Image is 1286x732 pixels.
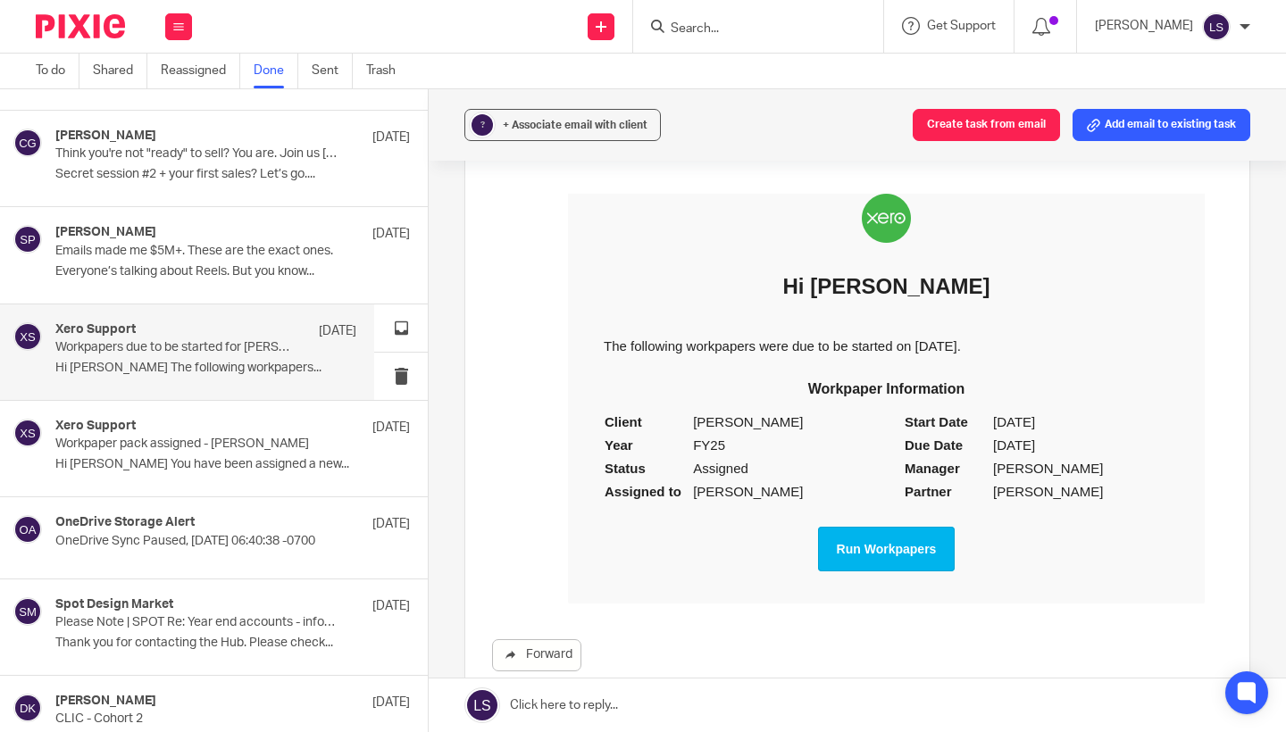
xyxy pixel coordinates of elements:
b: Manager [355,267,410,282]
a: To do [36,54,79,88]
p: Thank you for contacting the Hub. Please check... [55,636,410,651]
p: Think you're not "ready" to sell? You are. Join us [DATE]. [55,146,339,162]
p: Secret session #2 + your first sales? Let’s go.... [55,167,410,182]
p: Hi [PERSON_NAME] You have been assigned a new... [55,457,410,472]
a: Shared [93,54,147,88]
a: Run Workpapers [268,333,405,378]
p: [DATE] [372,129,410,146]
h4: Spot Design Market [55,597,173,612]
h4: [PERSON_NAME] [55,129,156,144]
p: OneDrive Sync Paused, [DATE] 06:40:38 -0700 [55,534,339,549]
img: svg%3E [13,129,42,157]
b: Status [54,267,96,282]
img: svg%3E [13,515,42,544]
a: Reassigned [161,54,240,88]
td: [PERSON_NAME] [142,217,319,240]
b: Start Date [355,220,418,236]
h4: [PERSON_NAME] [55,694,156,709]
p: Emails made me $5M+. These are the exact ones. [55,244,339,259]
p: [DATE] [372,419,410,437]
h1: Workpaper Information [54,184,619,207]
p: [DATE] [372,225,410,243]
p: [DATE] [372,515,410,533]
h4: Xero Support [55,419,136,434]
img: svg%3E [13,694,42,722]
img: svg%3E [1202,12,1231,41]
p: [DATE] [319,322,356,340]
td: Assigned [142,263,319,287]
img: svg%3E [13,225,42,254]
p: CLIC - Cohort 2 [55,711,339,727]
img: Pixie [36,14,125,38]
b: Due Date [355,244,413,259]
p: [PERSON_NAME] [1095,17,1193,35]
b: Client [54,220,92,236]
td: [DATE] [442,240,619,263]
span: Get Support [927,20,996,32]
a: Sent [312,54,353,88]
b: Year [54,244,83,259]
img: svg%3E [13,597,42,626]
p: Workpapers due to be started for [PERSON_NAME] [55,340,296,355]
p: Everyone’s talking about Reels. But you know... [55,264,410,279]
p: [DATE] [372,597,410,615]
h4: Xero Support [55,322,136,337]
input: Search [669,21,830,37]
p: The following workpapers were due to be started on [DATE]. [54,142,619,163]
a: Done [254,54,298,88]
a: Forward [492,639,581,671]
td: [PERSON_NAME] [442,287,619,310]
td: FY25 [142,240,319,263]
img: svg%3E [13,322,42,351]
td: [PERSON_NAME] [142,287,319,310]
td: [DATE] [442,217,619,240]
p: Hi [PERSON_NAME] The following workpapers... [55,361,356,376]
h4: [PERSON_NAME] [55,225,156,240]
td: [PERSON_NAME] [442,263,619,287]
h4: OneDrive Storage Alert [55,515,195,530]
p: Workpaper pack assigned - [PERSON_NAME] [55,437,339,452]
span: + Associate email with client [503,120,647,130]
div: ? [472,114,493,136]
button: Add email to existing task [1073,109,1250,141]
b: Partner [355,290,402,305]
h1: Hi [PERSON_NAME] [54,76,619,110]
a: Trash [366,54,409,88]
button: ? + Associate email with client [464,109,661,141]
button: Create task from email [913,109,1060,141]
img: svg%3E [13,419,42,447]
p: [DATE] [372,694,410,711]
p: Please Note | SPOT Re: Year end accounts - information required [55,615,339,630]
b: Assigned to [54,290,131,305]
